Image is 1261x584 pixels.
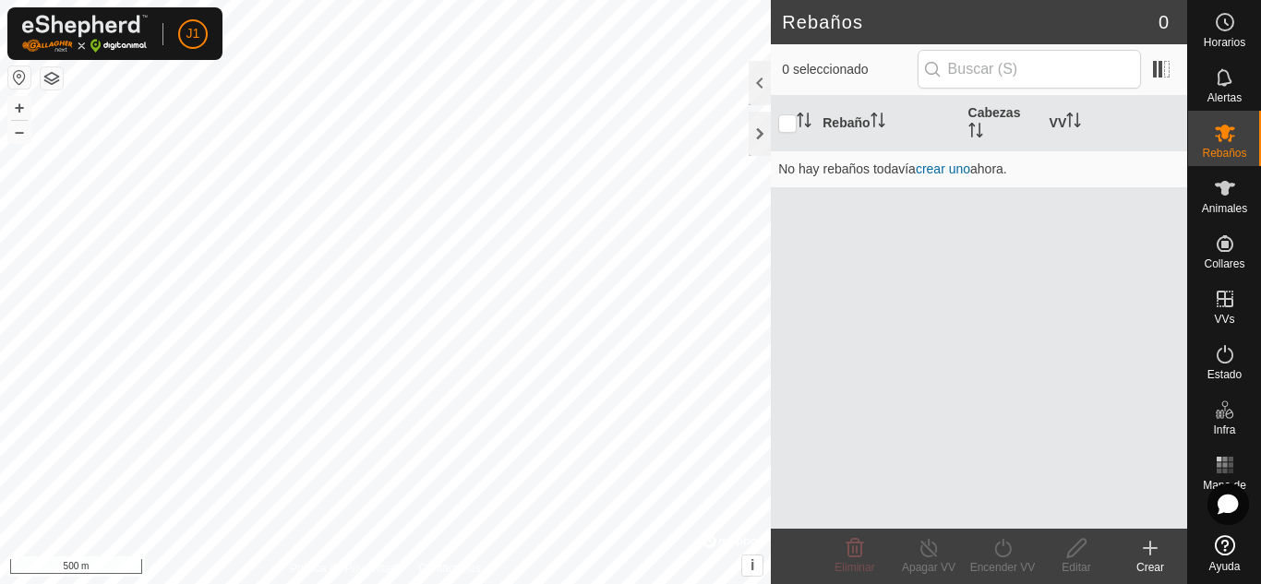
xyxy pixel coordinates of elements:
span: Alertas [1207,92,1242,103]
span: Animales [1202,203,1247,214]
p-sorticon: Activar para ordenar [797,115,811,130]
span: Horarios [1204,37,1245,48]
th: Cabezas [961,96,1042,151]
p-sorticon: Activar para ordenar [1066,115,1081,130]
div: Encender VV [966,559,1039,576]
th: Rebaño [815,96,960,151]
span: 0 seleccionado [782,60,917,79]
div: Editar [1039,559,1113,576]
span: Infra [1213,424,1235,435]
a: crear uno [916,161,970,176]
span: 0 [1159,8,1169,36]
span: Eliminar [835,561,874,574]
h2: Rebaños [782,11,1159,33]
input: Buscar (S) [918,50,1141,89]
a: Política de Privacidad [290,560,396,577]
button: + [8,97,30,119]
span: Ayuda [1209,561,1241,572]
p-sorticon: Activar para ordenar [968,125,983,140]
span: J1 [186,24,200,43]
a: Contáctenos [419,560,481,577]
span: Estado [1207,369,1242,380]
span: Rebaños [1202,148,1246,159]
button: Restablecer Mapa [8,66,30,89]
a: Ayuda [1188,528,1261,579]
button: Capas del Mapa [41,67,63,89]
span: i [751,557,754,573]
div: Apagar VV [892,559,966,576]
span: Mapa de Calor [1193,480,1256,502]
td: No hay rebaños todavía ahora. [771,150,1187,187]
button: – [8,121,30,143]
span: Collares [1204,258,1244,269]
p-sorticon: Activar para ordenar [871,115,885,130]
th: VV [1042,96,1187,151]
button: i [742,555,763,576]
span: VVs [1214,314,1234,325]
img: Logo Gallagher [22,15,148,53]
div: Crear [1113,559,1187,576]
